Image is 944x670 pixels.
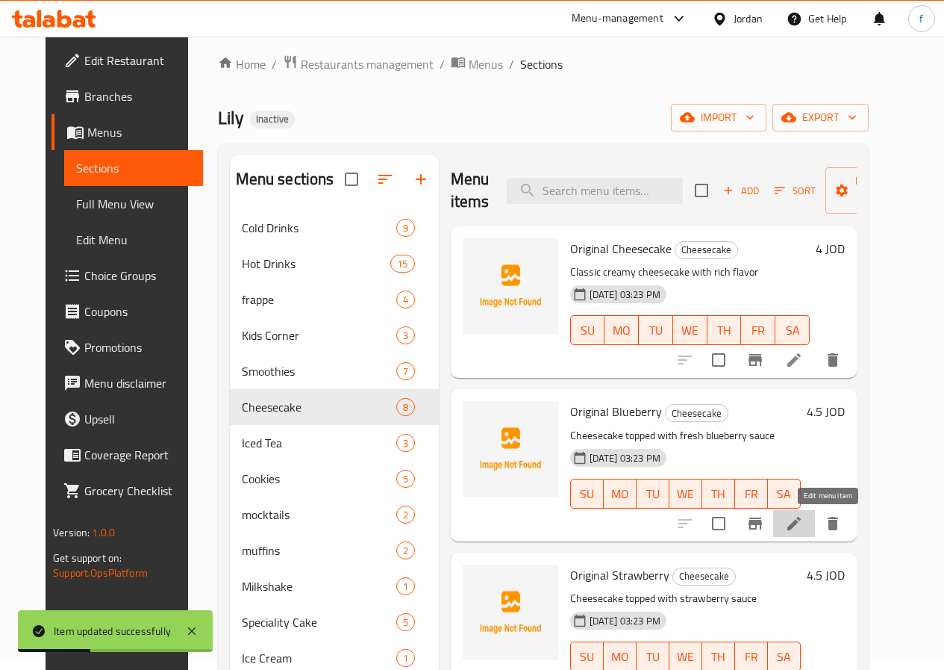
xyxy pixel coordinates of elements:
[570,238,672,260] span: Original Cheesecake
[242,506,396,524] span: mocktails
[702,479,735,509] button: TH
[672,568,736,586] div: Cheesecake
[242,649,396,667] span: Ice Cream
[51,258,203,294] a: Choice Groups
[84,446,191,464] span: Coverage Report
[236,168,334,190] h2: Menu sections
[807,565,845,586] h6: 4.5 JOD
[396,219,415,237] div: items
[53,563,148,583] a: Support.OpsPlatform
[242,255,391,273] span: Hot Drinks
[242,434,396,452] span: Iced Tea
[735,479,768,509] button: FR
[785,351,803,369] a: Edit menu item
[584,614,666,628] span: [DATE] 03:23 PM
[815,506,851,542] button: delete
[301,55,434,73] span: Restaurants management
[397,365,414,379] span: 7
[669,479,702,509] button: WE
[242,219,396,237] span: Cold Drinks
[396,434,415,452] div: items
[741,315,775,345] button: FR
[734,10,763,27] div: Jordan
[397,221,414,235] span: 9
[675,241,737,258] span: Cheesecake
[774,483,795,505] span: SA
[397,400,414,415] span: 8
[665,404,728,422] div: Cheesecake
[84,338,191,356] span: Promotions
[51,365,203,401] a: Menu disclaimer
[54,623,171,639] div: Item updated successfully
[707,315,742,345] button: TH
[396,326,415,344] div: items
[397,472,414,486] span: 5
[507,178,683,204] input: search
[84,52,191,69] span: Edit Restaurant
[242,470,396,488] div: Cookies
[391,257,413,271] span: 15
[584,451,666,465] span: [DATE] 03:23 PM
[717,179,765,202] button: Add
[397,508,414,522] span: 2
[218,101,244,134] span: Lily
[230,210,439,246] div: Cold Drinks9
[53,548,122,568] span: Get support on:
[396,398,415,416] div: items
[643,646,663,668] span: TU
[242,398,396,416] span: Cheesecake
[76,195,191,213] span: Full Menu View
[775,182,816,199] span: Sort
[520,55,563,73] span: Sections
[686,175,717,206] span: Select section
[837,172,913,209] span: Manage items
[703,508,734,539] span: Select to update
[639,315,673,345] button: TU
[336,164,367,195] span: Select all sections
[396,506,415,524] div: items
[242,326,396,344] div: Kids Corner
[815,342,851,378] button: delete
[390,255,414,273] div: items
[737,506,773,542] button: Branch-specific-item
[403,161,439,197] button: Add section
[708,646,729,668] span: TH
[397,615,414,630] span: 5
[51,401,203,437] a: Upsell
[230,246,439,282] div: Hot Drinks15
[610,483,631,505] span: MO
[741,483,762,505] span: FR
[721,182,761,199] span: Add
[218,55,869,74] nav: breadcrumb
[242,362,396,380] div: Smoothies
[84,87,191,105] span: Branches
[84,303,191,320] span: Coupons
[51,329,203,365] a: Promotions
[242,291,396,308] span: frappe
[713,320,736,341] span: TH
[242,542,396,559] span: muffins
[230,497,439,533] div: mocktails2
[570,589,801,608] p: Cheesecake topped with strawberry sauce
[816,238,845,259] h6: 4 JOD
[51,78,203,114] a: Branches
[76,159,191,177] span: Sections
[396,542,415,559] div: items
[396,577,415,595] div: items
[570,479,604,509] button: SU
[51,43,203,78] a: Edit Restaurant
[673,568,735,585] span: Cheesecake
[572,10,663,28] div: Menu-management
[92,523,115,542] span: 1.0.0
[250,113,295,125] span: Inactive
[717,179,765,202] span: Add item
[771,179,819,202] button: Sort
[610,320,633,341] span: MO
[396,470,415,488] div: items
[396,613,415,631] div: items
[469,55,503,73] span: Menus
